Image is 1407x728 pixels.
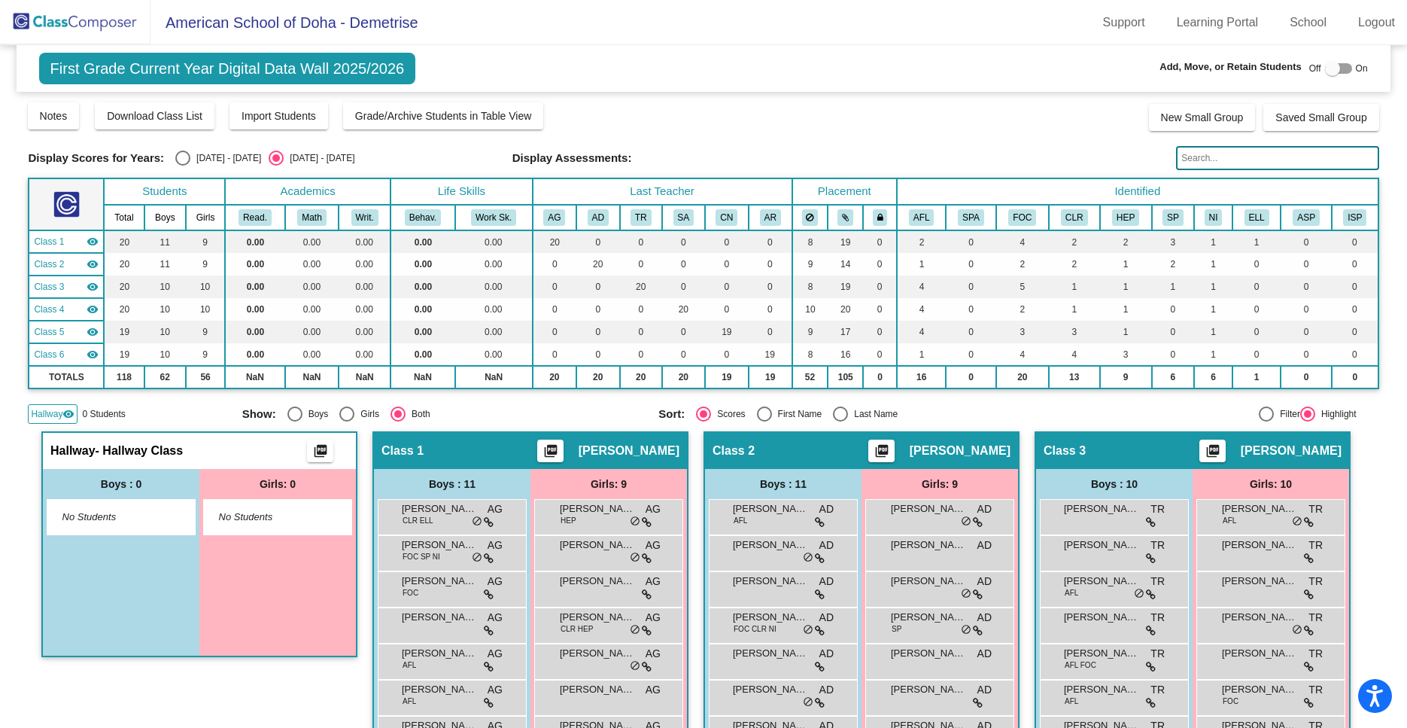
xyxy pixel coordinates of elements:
td: 9 [186,230,225,253]
td: 8 [792,230,828,253]
td: Amber Guthrie - No Class Name [29,230,104,253]
td: 9 [186,343,225,366]
td: 10 [186,298,225,321]
mat-icon: visibility [87,236,99,248]
th: Identified [897,178,1378,205]
td: 20 [533,230,576,253]
td: 20 [662,298,705,321]
button: Writ. [351,209,378,226]
td: 0.00 [285,253,339,276]
td: 0 [533,298,576,321]
td: 6 [1152,366,1195,388]
td: Alex Duncan - No Class Name [29,253,104,276]
td: 0.00 [225,298,284,321]
td: 0 [1232,253,1281,276]
td: 20 [662,366,705,388]
td: 11 [144,253,186,276]
td: 3 [1049,321,1100,343]
td: 0 [749,253,792,276]
a: Logout [1346,11,1407,35]
mat-radio-group: Select an option [658,407,1064,422]
mat-icon: visibility [87,349,99,361]
th: Last Teacher [533,178,792,205]
button: ASP [1293,209,1320,226]
th: Life Skills [390,178,533,205]
td: 0.00 [225,276,284,298]
button: Import Students [229,102,328,129]
button: ISP [1343,209,1366,226]
td: 0.00 [339,276,390,298]
button: NI [1205,209,1223,226]
span: Saved Small Group [1275,111,1366,123]
a: Support [1091,11,1157,35]
td: 0.00 [225,230,284,253]
td: 0.00 [455,343,533,366]
th: Arabic Foreign Language [897,205,946,230]
td: 0 [533,321,576,343]
td: NaN [390,366,455,388]
td: 8 [792,276,828,298]
button: Work Sk. [471,209,516,226]
td: 10 [144,298,186,321]
a: School [1278,11,1339,35]
td: 0 [1232,276,1281,298]
mat-icon: visibility [87,281,99,293]
td: 0 [749,276,792,298]
td: 52 [792,366,828,388]
td: 2 [897,230,946,253]
td: 0 [662,276,705,298]
td: 1 [1194,298,1232,321]
span: Class 5 [34,325,64,339]
td: 0 [1281,230,1332,253]
td: 3 [1100,343,1152,366]
td: 0 [705,298,749,321]
td: 1 [1232,366,1281,388]
th: Academics [225,178,390,205]
td: 1 [1194,321,1232,343]
mat-radio-group: Select an option [175,151,354,166]
button: TR [631,209,652,226]
td: 16 [897,366,946,388]
td: 0 [863,298,897,321]
th: Focus concerns [996,205,1049,230]
td: 0 [1232,321,1281,343]
td: 0 [1281,276,1332,298]
td: TOTALS [29,366,104,388]
th: Parent requires High Energy [1100,205,1152,230]
a: Learning Portal [1165,11,1271,35]
th: Accommodation Support Plan (ie visual, hearing impairment, anxiety) [1281,205,1332,230]
mat-icon: picture_as_pdf [1203,443,1221,465]
td: 0.00 [285,298,339,321]
td: 0.00 [390,253,455,276]
td: Sanna Arif - No Class Name [29,298,104,321]
td: 20 [996,366,1049,388]
td: 9 [1100,366,1152,388]
td: 0 [1332,230,1378,253]
td: 5 [996,276,1049,298]
mat-icon: visibility [87,303,99,315]
td: 1 [897,253,946,276]
td: 1 [1232,230,1281,253]
button: Print Students Details [307,440,333,462]
td: 0 [863,276,897,298]
th: Keep with teacher [863,205,897,230]
th: Keep away students [792,205,828,230]
td: 9 [186,321,225,343]
button: AG [543,209,565,226]
td: 4 [897,276,946,298]
span: Notes [40,110,68,122]
td: 0.00 [390,343,455,366]
td: 0 [662,343,705,366]
mat-icon: picture_as_pdf [872,443,890,465]
td: 0.00 [455,321,533,343]
td: 4 [996,343,1049,366]
td: 19 [828,276,863,298]
mat-icon: picture_as_pdf [311,443,330,465]
mat-icon: visibility [87,258,99,270]
td: 1 [1100,298,1152,321]
td: 20 [620,366,663,388]
td: 6 [1194,366,1232,388]
td: 0 [1332,343,1378,366]
td: 0 [533,276,576,298]
td: 0 [1332,253,1378,276]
